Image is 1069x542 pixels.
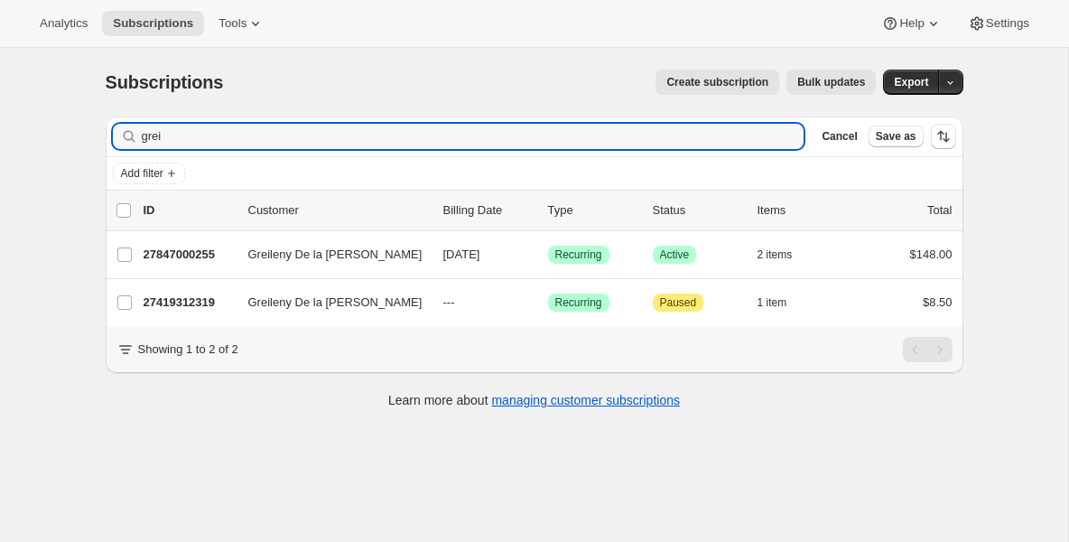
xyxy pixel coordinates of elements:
p: Showing 1 to 2 of 2 [138,341,238,359]
p: Billing Date [443,201,534,220]
div: IDCustomerBilling DateTypeStatusItemsTotal [144,201,953,220]
span: Settings [986,16,1029,31]
button: Export [883,70,939,95]
button: Cancel [814,126,864,147]
p: ID [144,201,234,220]
span: Save as [876,129,916,144]
span: 2 items [758,248,793,262]
span: Recurring [555,295,602,310]
button: Settings [957,11,1040,36]
span: Greileny De la [PERSON_NAME] [248,294,423,312]
span: Cancel [822,129,857,144]
button: Analytics [29,11,98,36]
p: Status [653,201,743,220]
span: Analytics [40,16,88,31]
button: 1 item [758,290,807,315]
button: Subscriptions [102,11,204,36]
span: Add filter [121,166,163,181]
p: 27847000255 [144,246,234,264]
button: Save as [869,126,924,147]
span: Active [660,248,690,262]
span: Greileny De la [PERSON_NAME] [248,246,423,264]
nav: Pagination [903,337,953,362]
button: Greileny De la [PERSON_NAME] [237,288,418,317]
span: Export [894,75,928,89]
span: Tools [218,16,246,31]
button: Bulk updates [786,70,876,95]
button: Add filter [113,163,185,184]
div: 27847000255Greileny De la [PERSON_NAME][DATE]SuccessRecurringSuccessActive2 items$148.00 [144,242,953,267]
button: Help [870,11,953,36]
a: managing customer subscriptions [491,393,680,407]
span: Create subscription [666,75,768,89]
input: Filter subscribers [142,124,804,149]
div: 27419312319Greileny De la [PERSON_NAME]---SuccessRecurringAttentionPaused1 item$8.50 [144,290,953,315]
span: --- [443,295,455,309]
span: Bulk updates [797,75,865,89]
p: Total [927,201,952,220]
p: 27419312319 [144,294,234,312]
button: Greileny De la [PERSON_NAME] [237,240,418,269]
span: 1 item [758,295,787,310]
span: Paused [660,295,697,310]
button: Tools [208,11,275,36]
p: Learn more about [388,391,680,409]
button: Sort the results [931,124,956,149]
span: Subscriptions [113,16,193,31]
span: Recurring [555,248,602,262]
p: Customer [248,201,429,220]
span: Subscriptions [106,72,224,92]
button: 2 items [758,242,813,267]
div: Items [758,201,848,220]
span: Help [899,16,924,31]
span: [DATE] [443,248,480,261]
button: Create subscription [655,70,779,95]
span: $8.50 [923,295,953,309]
span: $148.00 [910,248,953,261]
div: Type [548,201,638,220]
